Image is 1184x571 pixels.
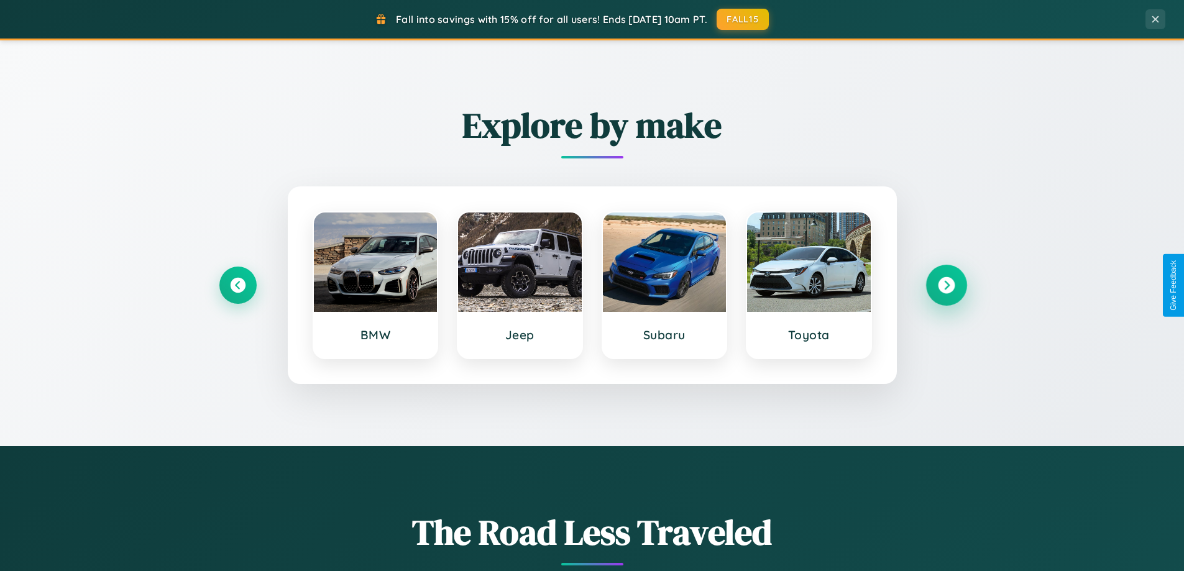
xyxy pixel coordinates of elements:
[326,327,425,342] h3: BMW
[219,508,965,556] h1: The Road Less Traveled
[760,327,858,342] h3: Toyota
[615,327,714,342] h3: Subaru
[219,101,965,149] h2: Explore by make
[396,13,707,25] span: Fall into savings with 15% off for all users! Ends [DATE] 10am PT.
[470,327,569,342] h3: Jeep
[717,9,769,30] button: FALL15
[1169,260,1178,311] div: Give Feedback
